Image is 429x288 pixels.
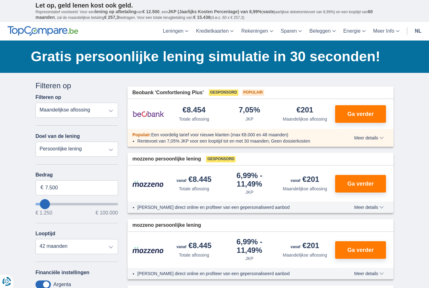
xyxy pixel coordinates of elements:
[35,203,118,205] input: wantToBorrow
[242,90,264,96] span: Populair
[411,22,425,41] a: nl
[53,282,71,287] label: Argenta
[159,22,192,41] a: Leningen
[224,238,275,254] div: 6,99%
[35,172,118,178] label: Bedrag
[193,15,210,20] span: € 15.438
[133,247,164,253] img: product.pl.alt Mozzeno
[245,189,253,195] div: JKP
[335,105,386,123] button: Ga verder
[296,106,313,115] div: €201
[283,186,327,192] div: Maandelijkse aflossing
[35,270,90,275] label: Financiële instellingen
[192,22,237,41] a: Kredietkaarten
[335,175,386,193] button: Ga verder
[35,9,394,20] p: Representatief voorbeeld: Voor een van , een ( jaarlijkse debetrentevoet van 8,99%) en een loopti...
[206,156,236,162] span: Gesponsord
[35,9,373,20] span: 60 maanden
[35,210,52,215] span: € 1.250
[283,252,327,258] div: Maandelijkse aflossing
[354,205,384,209] span: Meer details
[138,138,331,144] li: Rentevoet van 7,05% JKP voor een looptijd tot en met 30 maanden; Geen dossierkosten
[350,271,388,276] button: Meer details
[133,155,201,163] span: mozzeno persoonlijke lening
[128,132,336,138] div: :
[35,95,61,100] label: Filteren op
[95,210,118,215] span: € 100.000
[35,2,394,9] p: Let op, geld lenen kost ook geld.
[209,90,238,96] span: Gesponsord
[354,136,384,140] span: Meer details
[142,9,160,14] span: € 12.500
[347,247,374,253] span: Ga verder
[133,180,164,187] img: product.pl.alt Mozzeno
[104,15,119,20] span: € 257,3
[179,116,209,122] div: Totale aflossing
[8,26,78,36] img: TopCompare
[179,252,209,258] div: Totale aflossing
[41,184,43,191] span: €
[347,181,374,187] span: Ga verder
[35,231,55,236] label: Looptijd
[168,9,262,14] span: JKP (Jaarlijks Kosten Percentage) van 8,99%
[291,242,319,251] div: €201
[138,270,331,277] li: [PERSON_NAME] direct online en profiteer van een gepersonaliseerd aanbod
[283,116,327,122] div: Maandelijkse aflossing
[277,22,306,41] a: Sparen
[291,176,319,184] div: €201
[31,47,394,66] h1: Gratis persoonlijke lening simulatie in 30 seconden!
[176,242,211,251] div: €8.445
[133,106,164,122] img: product.pl.alt Beobank
[369,22,403,41] a: Meer Info
[354,271,384,276] span: Meer details
[350,135,388,140] button: Meer details
[245,116,253,122] div: JKP
[245,255,253,262] div: JKP
[347,111,374,117] span: Ga verder
[237,22,277,41] a: Rekeningen
[179,186,209,192] div: Totale aflossing
[133,222,201,229] span: mozzeno persoonlijke lening
[306,22,339,41] a: Beleggen
[35,133,80,139] label: Doel van de lening
[133,89,204,96] span: Beobank 'Comfortlening Plus'
[239,106,260,115] div: 7,05%
[138,204,331,210] li: [PERSON_NAME] direct online en profiteer van een gepersonaliseerd aanbod
[182,106,205,115] div: €8.454
[335,241,386,259] button: Ga verder
[176,176,211,184] div: €8.445
[151,132,288,137] span: Een voordelig tarief voor nieuwe klanten (max €8.000 en 48 maanden)
[95,9,136,14] span: lening op afbetaling
[35,80,118,91] div: Filteren op
[339,22,369,41] a: Energie
[263,9,274,14] span: vaste
[133,132,150,137] span: Populair
[350,205,388,210] button: Meer details
[224,172,275,188] div: 6,99%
